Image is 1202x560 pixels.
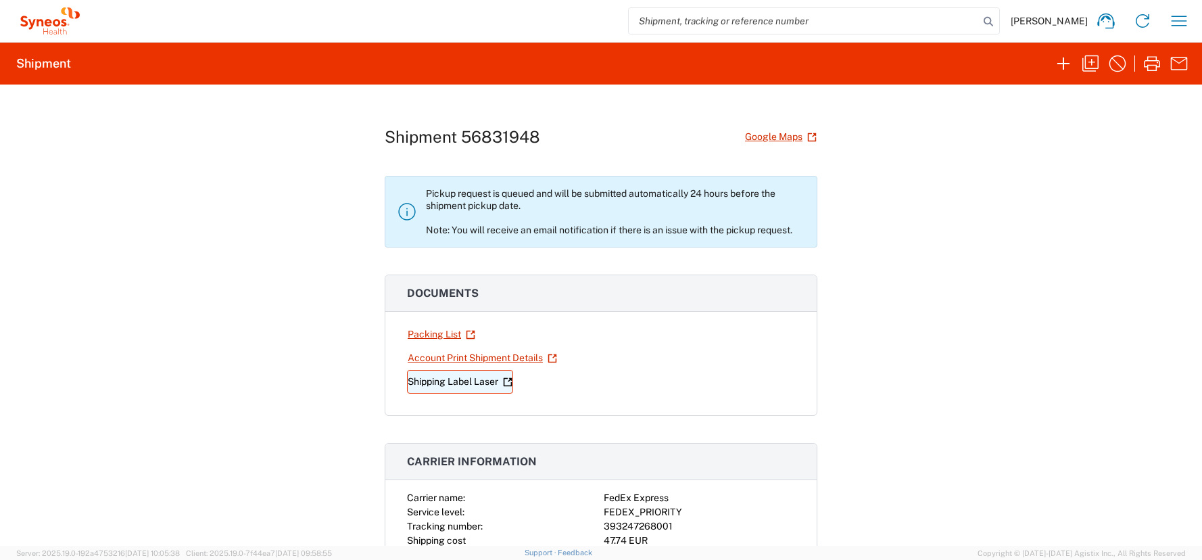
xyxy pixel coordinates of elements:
[407,287,479,300] span: Documents
[744,125,817,149] a: Google Maps
[558,549,592,557] a: Feedback
[1011,15,1088,27] span: [PERSON_NAME]
[407,521,483,532] span: Tracking number:
[629,8,979,34] input: Shipment, tracking or reference number
[407,370,513,394] a: Shipping Label Laser
[407,535,466,546] span: Shipping cost
[16,55,71,72] h2: Shipment
[604,534,795,548] div: 47.74 EUR
[604,519,795,534] div: 393247268001
[407,492,465,503] span: Carrier name:
[407,455,537,468] span: Carrier information
[16,549,180,557] span: Server: 2025.19.0-192a4753216
[125,549,180,557] span: [DATE] 10:05:38
[426,187,806,236] p: Pickup request is queued and will be submitted automatically 24 hours before the shipment pickup ...
[407,346,558,370] a: Account Print Shipment Details
[186,549,332,557] span: Client: 2025.19.0-7f44ea7
[978,547,1186,559] span: Copyright © [DATE]-[DATE] Agistix Inc., All Rights Reserved
[407,507,464,517] span: Service level:
[604,491,795,505] div: FedEx Express
[604,505,795,519] div: FEDEX_PRIORITY
[525,549,558,557] a: Support
[385,127,540,147] h1: Shipment 56831948
[275,549,332,557] span: [DATE] 09:58:55
[407,323,476,346] a: Packing List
